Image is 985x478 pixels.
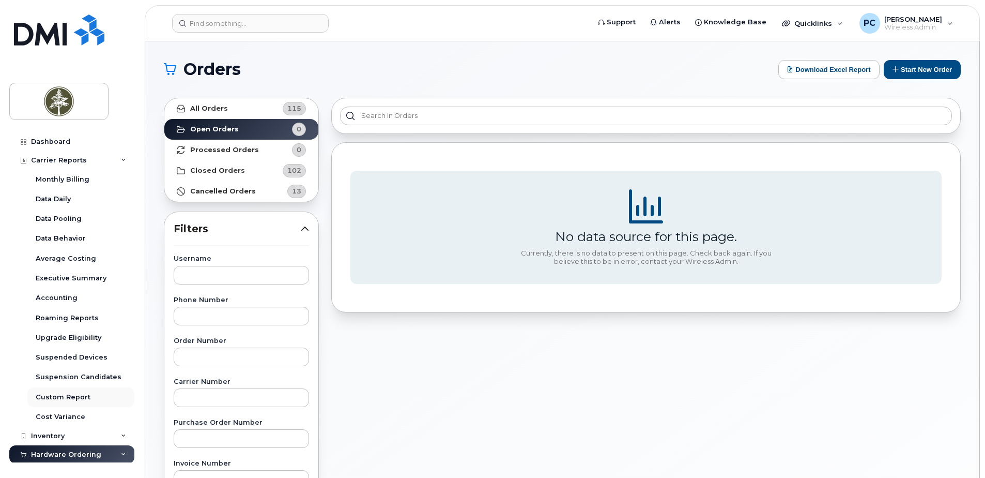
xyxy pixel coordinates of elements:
button: Download Excel Report [778,60,880,79]
label: Username [174,256,309,262]
div: Currently, there is no data to present on this page. Check back again. If you believe this to be ... [517,249,775,265]
label: Invoice Number [174,460,309,467]
a: All Orders115 [164,98,318,119]
label: Order Number [174,338,309,345]
label: Carrier Number [174,379,309,385]
label: Purchase Order Number [174,420,309,426]
span: Filters [174,221,301,236]
span: 115 [287,103,301,113]
strong: Cancelled Orders [190,187,256,196]
a: Processed Orders0 [164,140,318,160]
button: Start New Order [884,60,961,79]
span: 13 [292,186,301,196]
span: 0 [297,124,301,134]
span: Orders [183,62,241,77]
strong: Processed Orders [190,146,259,154]
label: Phone Number [174,297,309,304]
strong: Closed Orders [190,167,245,175]
a: Open Orders0 [164,119,318,140]
div: No data source for this page. [555,229,737,244]
a: Cancelled Orders13 [164,181,318,202]
span: 0 [297,145,301,155]
a: Closed Orders102 [164,160,318,181]
input: Search in orders [340,107,952,125]
strong: Open Orders [190,125,239,133]
strong: All Orders [190,104,228,113]
span: 102 [287,166,301,175]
